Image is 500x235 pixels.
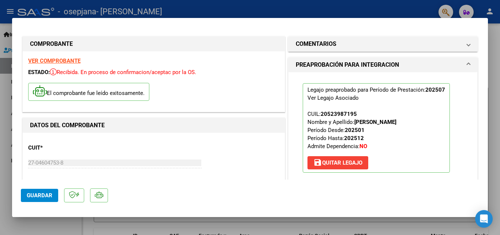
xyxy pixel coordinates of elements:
div: Open Intercom Messenger [475,210,493,228]
p: CUIT [28,144,104,152]
mat-icon: save [313,158,322,167]
strong: [PERSON_NAME] [354,119,396,125]
mat-expansion-panel-header: PREAPROBACIÓN PARA INTEGRACION [288,58,477,72]
strong: 202512 [344,135,364,142]
a: VER COMPROBANTE [28,58,81,64]
span: CUIL: Nombre y Apellido: Período Desde: Período Hasta: Admite Dependencia: [307,111,396,150]
div: PREAPROBACIÓN PARA INTEGRACION [288,72,477,190]
strong: COMPROBANTE [30,40,73,47]
p: Legajo preaprobado para Período de Prestación: [303,83,450,173]
button: Guardar [21,189,58,202]
span: ESTADO: [28,69,50,76]
strong: NO [359,143,367,150]
p: El comprobante fue leído exitosamente. [28,83,149,101]
span: Guardar [27,192,52,199]
h1: PREAPROBACIÓN PARA INTEGRACION [296,60,399,69]
strong: DATOS DEL COMPROBANTE [30,122,105,129]
strong: 202507 [425,87,445,93]
button: Quitar Legajo [307,156,368,169]
div: 20523987195 [321,110,357,118]
strong: 202501 [345,127,365,133]
span: Quitar Legajo [313,159,362,166]
h1: COMENTARIOS [296,40,336,48]
mat-expansion-panel-header: COMENTARIOS [288,37,477,51]
span: Recibida. En proceso de confirmacion/aceptac por la OS. [50,69,196,76]
div: Ver Legajo Asociado [307,94,359,102]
